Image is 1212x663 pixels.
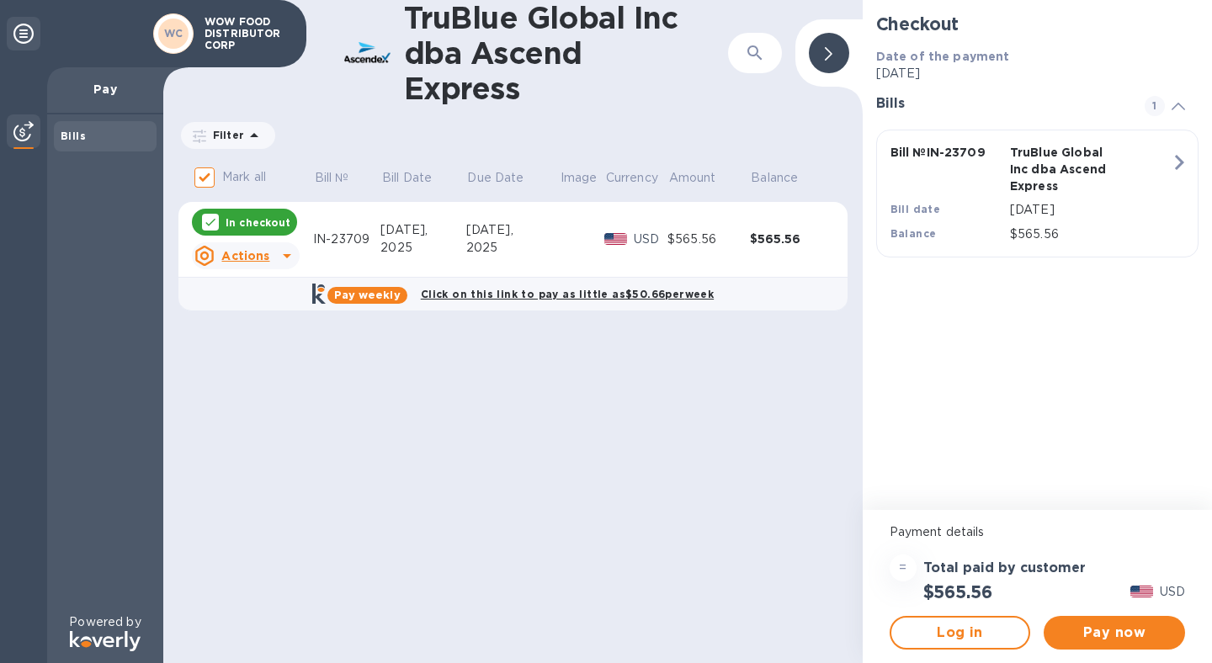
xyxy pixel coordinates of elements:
b: Click on this link to pay as little as $50.66 per week [421,288,714,300]
span: Balance [751,169,820,187]
p: Payment details [890,523,1185,541]
div: IN-23709 [313,231,380,248]
div: = [890,554,917,581]
p: TruBlue Global Inc dba Ascend Express [1010,144,1123,194]
p: USD [1160,583,1185,601]
div: $565.56 [750,231,832,247]
p: Balance [751,169,798,187]
p: Due Date [467,169,524,187]
b: Pay weekly [334,289,401,301]
button: Log in [890,616,1031,650]
div: [DATE], [466,221,559,239]
p: [DATE] [1010,201,1171,219]
button: Bill №IN-23709TruBlue Global Inc dba Ascend ExpressBill date[DATE]Balance$565.56 [876,130,1199,257]
h3: Total paid by customer [923,560,1086,576]
button: Pay now [1044,616,1185,650]
div: 2025 [380,239,465,257]
b: Balance [890,227,937,240]
p: [DATE] [876,65,1199,82]
span: Log in [905,623,1016,643]
p: Bill № [315,169,349,187]
p: Bill Date [382,169,432,187]
u: Actions [221,249,269,263]
p: Bill № IN-23709 [890,144,1003,161]
p: Mark all [222,168,266,186]
span: Bill № [315,169,371,187]
p: Powered by [69,613,141,631]
p: WOW FOOD DISTRIBUTOR CORP [205,16,289,51]
p: $565.56 [1010,225,1171,243]
div: [DATE], [380,221,465,239]
h2: Checkout [876,13,1199,34]
p: Image [561,169,598,187]
img: USD [1130,586,1153,597]
b: Bills [61,130,86,142]
p: Pay [61,81,150,98]
b: Date of the payment [876,50,1010,63]
span: Bill Date [382,169,454,187]
b: WC [164,27,183,40]
span: Due Date [467,169,545,187]
img: Logo [70,631,141,651]
div: $565.56 [667,231,750,248]
p: Filter [206,128,244,142]
p: In checkout [226,215,290,230]
b: Bill date [890,203,941,215]
p: Amount [669,169,716,187]
span: Pay now [1057,623,1172,643]
div: 2025 [466,239,559,257]
span: Amount [669,169,738,187]
h2: $565.56 [923,581,992,602]
p: Currency [606,169,658,187]
p: USD [634,231,667,248]
img: USD [604,233,627,245]
span: 1 [1145,96,1165,116]
h3: Bills [876,96,1124,112]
